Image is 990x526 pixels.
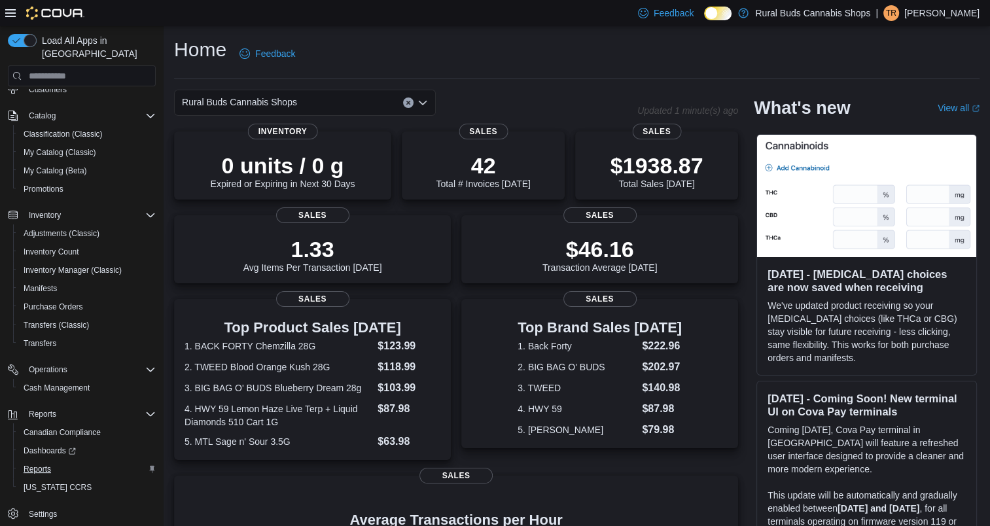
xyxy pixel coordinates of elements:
[18,317,94,333] a: Transfers (Classic)
[18,226,156,241] span: Adjustments (Classic)
[174,37,226,63] h1: Home
[24,320,89,330] span: Transfers (Classic)
[18,299,88,315] a: Purchase Orders
[378,338,440,354] dd: $123.99
[3,206,161,224] button: Inventory
[18,425,106,440] a: Canadian Compliance
[904,5,980,21] p: [PERSON_NAME]
[436,152,530,179] p: 42
[18,480,156,495] span: Washington CCRS
[642,422,682,438] dd: $79.98
[704,7,732,20] input: Dark Mode
[37,34,156,60] span: Load All Apps in [GEOGRAPHIC_DATA]
[642,338,682,354] dd: $222.96
[185,360,372,374] dt: 2. TWEED Blood Orange Kush 28G
[24,108,156,124] span: Catalog
[255,47,295,60] span: Feedback
[18,443,156,459] span: Dashboards
[18,380,95,396] a: Cash Management
[24,184,63,194] span: Promotions
[18,181,156,197] span: Promotions
[29,210,61,220] span: Inventory
[24,283,57,294] span: Manifests
[972,105,980,113] svg: External link
[436,152,530,189] div: Total # Invoices [DATE]
[18,262,127,278] a: Inventory Manager (Classic)
[13,334,161,353] button: Transfers
[518,381,637,394] dt: 3. TWEED
[18,425,156,440] span: Canadian Compliance
[563,207,637,223] span: Sales
[24,166,87,176] span: My Catalog (Beta)
[563,291,637,307] span: Sales
[459,124,508,139] span: Sales
[542,236,658,273] div: Transaction Average [DATE]
[29,364,67,375] span: Operations
[18,317,156,333] span: Transfers (Classic)
[24,207,156,223] span: Inventory
[13,442,161,460] a: Dashboards
[13,224,161,243] button: Adjustments (Classic)
[642,401,682,417] dd: $87.98
[13,298,161,316] button: Purchase Orders
[211,152,355,179] p: 0 units / 0 g
[24,247,79,257] span: Inventory Count
[182,94,297,110] span: Rural Buds Cannabis Shops
[755,5,870,21] p: Rural Buds Cannabis Shops
[276,207,349,223] span: Sales
[518,423,637,436] dt: 5. [PERSON_NAME]
[13,316,161,334] button: Transfers (Classic)
[378,434,440,449] dd: $63.98
[518,360,637,374] dt: 2. BIG BAG O' BUDS
[875,5,878,21] p: |
[768,299,966,364] p: We've updated product receiving so your [MEDICAL_DATA] choices (like THCa or CBG) stay visible fo...
[24,108,61,124] button: Catalog
[518,320,682,336] h3: Top Brand Sales [DATE]
[24,482,92,493] span: [US_STATE] CCRS
[185,340,372,353] dt: 1. BACK FORTY Chemzilla 28G
[938,103,980,113] a: View allExternal link
[13,261,161,279] button: Inventory Manager (Classic)
[18,145,101,160] a: My Catalog (Classic)
[24,446,76,456] span: Dashboards
[24,82,72,97] a: Customers
[24,362,156,377] span: Operations
[185,402,372,429] dt: 4. HWY 59 Lemon Haze Live Terp + Liquid Diamonds 510 Cart 1G
[24,338,56,349] span: Transfers
[24,129,103,139] span: Classification (Classic)
[378,401,440,417] dd: $87.98
[24,406,156,422] span: Reports
[18,244,84,260] a: Inventory Count
[243,236,382,262] p: 1.33
[24,228,99,239] span: Adjustments (Classic)
[13,279,161,298] button: Manifests
[185,320,440,336] h3: Top Product Sales [DATE]
[18,380,156,396] span: Cash Management
[610,152,703,189] div: Total Sales [DATE]
[248,124,318,139] span: Inventory
[13,460,161,478] button: Reports
[768,423,966,476] p: Coming [DATE], Cova Pay terminal in [GEOGRAPHIC_DATA] will feature a refreshed user interface des...
[3,360,161,379] button: Operations
[24,506,156,522] span: Settings
[632,124,681,139] span: Sales
[26,7,84,20] img: Cova
[3,405,161,423] button: Reports
[18,443,81,459] a: Dashboards
[18,126,108,142] a: Classification (Classic)
[18,299,156,315] span: Purchase Orders
[13,125,161,143] button: Classification (Classic)
[18,181,69,197] a: Promotions
[29,84,67,95] span: Customers
[886,5,896,21] span: TR
[3,79,161,98] button: Customers
[610,152,703,179] p: $1938.87
[18,244,156,260] span: Inventory Count
[642,359,682,375] dd: $202.97
[18,226,105,241] a: Adjustments (Classic)
[18,281,156,296] span: Manifests
[13,162,161,180] button: My Catalog (Beta)
[24,464,51,474] span: Reports
[754,97,850,118] h2: What's new
[24,362,73,377] button: Operations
